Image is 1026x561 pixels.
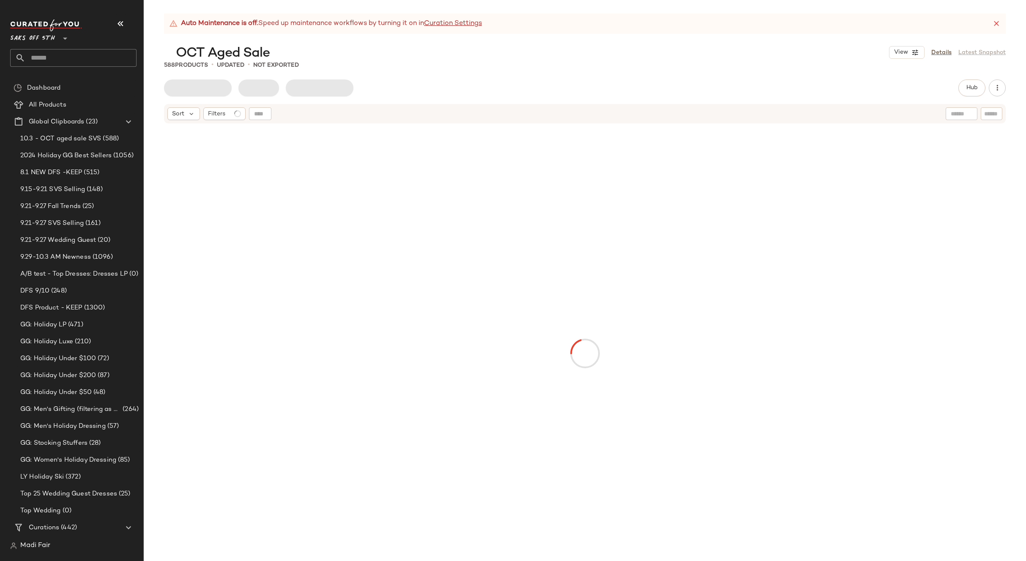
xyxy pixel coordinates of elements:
span: GG: Stocking Stuffers [20,438,88,448]
span: GG: Women's Holiday Dressing [20,455,116,465]
span: (48) [92,388,106,397]
div: Products [164,61,208,70]
span: (85) [116,455,130,465]
span: (20) [96,235,110,245]
span: (87) [96,371,109,380]
span: • [248,60,250,70]
span: (442) [59,523,77,533]
span: 9.21-9.27 SVS Selling [20,219,84,228]
span: DFS Product - KEEP [20,303,82,313]
span: Global Clipboards [29,117,84,127]
p: Not Exported [253,61,299,70]
span: Dashboard [27,83,60,93]
span: (515) [82,168,99,178]
span: (1056) [112,151,134,161]
span: (1096) [91,252,113,262]
span: GG: Holiday LP [20,320,66,330]
span: View [894,49,908,56]
span: 9.29-10.3 AM Newness [20,252,91,262]
span: (23) [84,117,98,127]
span: GG: Holiday Under $100 [20,354,96,364]
span: 2024 Holiday GG Best Sellers [20,151,112,161]
a: Curation Settings [424,19,482,29]
button: Hub [958,79,985,96]
span: (248) [49,286,67,296]
span: (148) [85,185,103,194]
span: • [211,60,213,70]
span: (0) [128,269,138,279]
strong: Auto Maintenance is off. [181,19,258,29]
span: (588) [101,134,119,144]
span: Filters [208,109,225,118]
span: 9.15-9.21 SVS Selling [20,185,85,194]
span: 9.21-9.27 Wedding Guest [20,235,96,245]
span: Saks OFF 5TH [10,29,55,44]
span: (372) [64,472,81,482]
span: GG: Holiday Luxe [20,337,73,347]
p: updated [217,61,244,70]
img: svg%3e [10,542,17,549]
span: LY Holiday Ski [20,472,64,482]
span: 588 [164,62,175,68]
span: (28) [88,438,101,448]
span: (471) [66,320,83,330]
span: Top Wedding [20,506,61,516]
span: GG: Holiday Under $200 [20,371,96,380]
span: Top 25 Wedding Guest Dresses [20,489,117,499]
span: 8.1 NEW DFS -KEEP [20,168,82,178]
span: 10.3 - OCT aged sale SVS [20,134,101,144]
span: All Products [29,100,66,110]
span: GG: Holiday Under $50 [20,388,92,397]
span: (72) [96,354,109,364]
div: Speed up maintenance workflows by turning it on in [169,19,482,29]
span: Sort [172,109,184,118]
span: (264) [121,405,139,414]
span: (25) [81,202,94,211]
span: 9.21-9.27 Fall Trends [20,202,81,211]
span: GG: Men's Gifting (filtering as women's) [20,405,121,414]
span: (1300) [82,303,105,313]
span: (57) [106,421,119,431]
span: Hub [966,85,978,91]
span: (0) [61,506,71,516]
span: (25) [117,489,131,499]
span: A/B test - Top Dresses: Dresses LP [20,269,128,279]
span: Curations [29,523,59,533]
img: svg%3e [14,84,22,92]
span: (161) [84,219,101,228]
span: Madi Fair [20,541,50,551]
span: DFS 9/10 [20,286,49,296]
span: OCT Aged Sale [176,45,270,62]
span: (210) [73,337,91,347]
button: View [889,46,925,59]
a: Details [931,48,952,57]
span: GG: Men's Holiday Dressing [20,421,106,431]
img: cfy_white_logo.C9jOOHJF.svg [10,19,82,31]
